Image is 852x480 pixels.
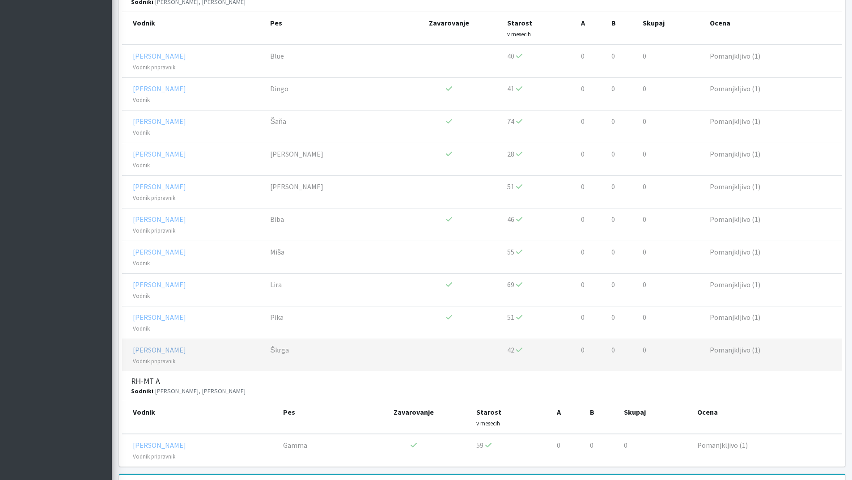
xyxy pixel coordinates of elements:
th: Zavarovanje [397,12,502,45]
td: 0 [585,434,619,467]
td: Dingo [265,78,397,110]
td: 0 [576,306,606,339]
td: 40 [502,45,576,78]
td: 0 [606,241,637,274]
a: [PERSON_NAME] [133,345,186,354]
td: 0 [637,274,704,306]
span: Vodnik [133,129,150,136]
td: Pomanjkljivo (1) [704,339,842,372]
th: B [606,12,637,45]
td: 55 [502,241,576,274]
td: Pomanjkljivo (1) [704,208,842,241]
th: Starost [502,12,576,45]
td: Blue [265,45,397,78]
span: [PERSON_NAME], [PERSON_NAME] [155,387,246,395]
span: Vodnik pripravnik [133,227,175,234]
span: Vodnik pripravnik [133,194,175,201]
td: 41 [502,78,576,110]
td: 0 [637,241,704,274]
th: Pes [265,12,397,45]
span: Vodnik [133,96,150,103]
td: Šaňa [265,110,397,143]
span: Vodnik [133,161,150,169]
span: Vodnik pripravnik [133,357,175,365]
td: 0 [637,176,704,208]
td: Biba [265,208,397,241]
th: Pes [278,401,356,434]
small: : [131,387,246,395]
td: Miša [265,241,397,274]
td: 0 [606,78,637,110]
td: Pika [265,306,397,339]
td: 0 [637,339,704,372]
th: Skupaj [637,12,704,45]
small: v mesecih [507,30,531,38]
td: Pomanjkljivo (1) [704,110,842,143]
td: 0 [637,306,704,339]
td: 0 [637,45,704,78]
td: 0 [576,241,606,274]
th: A [551,401,585,434]
span: Vodnik [133,259,150,267]
td: 0 [637,143,704,176]
td: 28 [502,143,576,176]
td: Pomanjkljivo (1) [704,306,842,339]
td: 51 [502,306,576,339]
td: 0 [606,274,637,306]
th: Zavarovanje [356,401,471,434]
td: 0 [637,110,704,143]
td: 74 [502,110,576,143]
td: 0 [619,434,692,467]
a: [PERSON_NAME] [133,280,186,289]
td: 0 [637,78,704,110]
td: Gamma [278,434,356,467]
td: 0 [606,143,637,176]
td: 0 [606,45,637,78]
a: [PERSON_NAME] [133,215,186,224]
th: Ocena [692,401,842,434]
td: Pomanjkljivo (1) [704,274,842,306]
a: [PERSON_NAME] [133,441,186,450]
td: Pomanjkljivo (1) [692,434,842,467]
td: 0 [576,208,606,241]
td: 0 [606,339,637,372]
td: 0 [576,45,606,78]
td: 0 [576,143,606,176]
a: [PERSON_NAME] [133,247,186,256]
a: [PERSON_NAME] [133,117,186,126]
td: 0 [576,176,606,208]
td: 0 [576,274,606,306]
td: Pomanjkljivo (1) [704,176,842,208]
td: 0 [606,306,637,339]
td: 0 [576,339,606,372]
td: [PERSON_NAME] [265,143,397,176]
th: Skupaj [619,401,692,434]
td: 0 [606,110,637,143]
td: 59 [471,434,551,467]
h3: RH-MT A [131,377,246,395]
td: Pomanjkljivo (1) [704,45,842,78]
td: 0 [576,78,606,110]
td: 69 [502,274,576,306]
span: Vodnik pripravnik [133,64,175,71]
a: [PERSON_NAME] [133,84,186,93]
th: Vodnik [122,12,265,45]
td: 0 [606,176,637,208]
span: Vodnik [133,325,150,332]
td: 0 [551,434,585,467]
span: Vodnik [133,292,150,299]
strong: Sodniki [131,387,153,395]
td: Škrga [265,339,397,372]
td: 0 [637,208,704,241]
a: [PERSON_NAME] [133,313,186,322]
a: [PERSON_NAME] [133,149,186,158]
td: [PERSON_NAME] [265,176,397,208]
td: Lira [265,274,397,306]
td: Pomanjkljivo (1) [704,78,842,110]
th: Starost [471,401,551,434]
td: Pomanjkljivo (1) [704,143,842,176]
span: Vodnik pripravnik [133,453,175,460]
td: 0 [576,110,606,143]
a: [PERSON_NAME] [133,182,186,191]
td: 42 [502,339,576,372]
